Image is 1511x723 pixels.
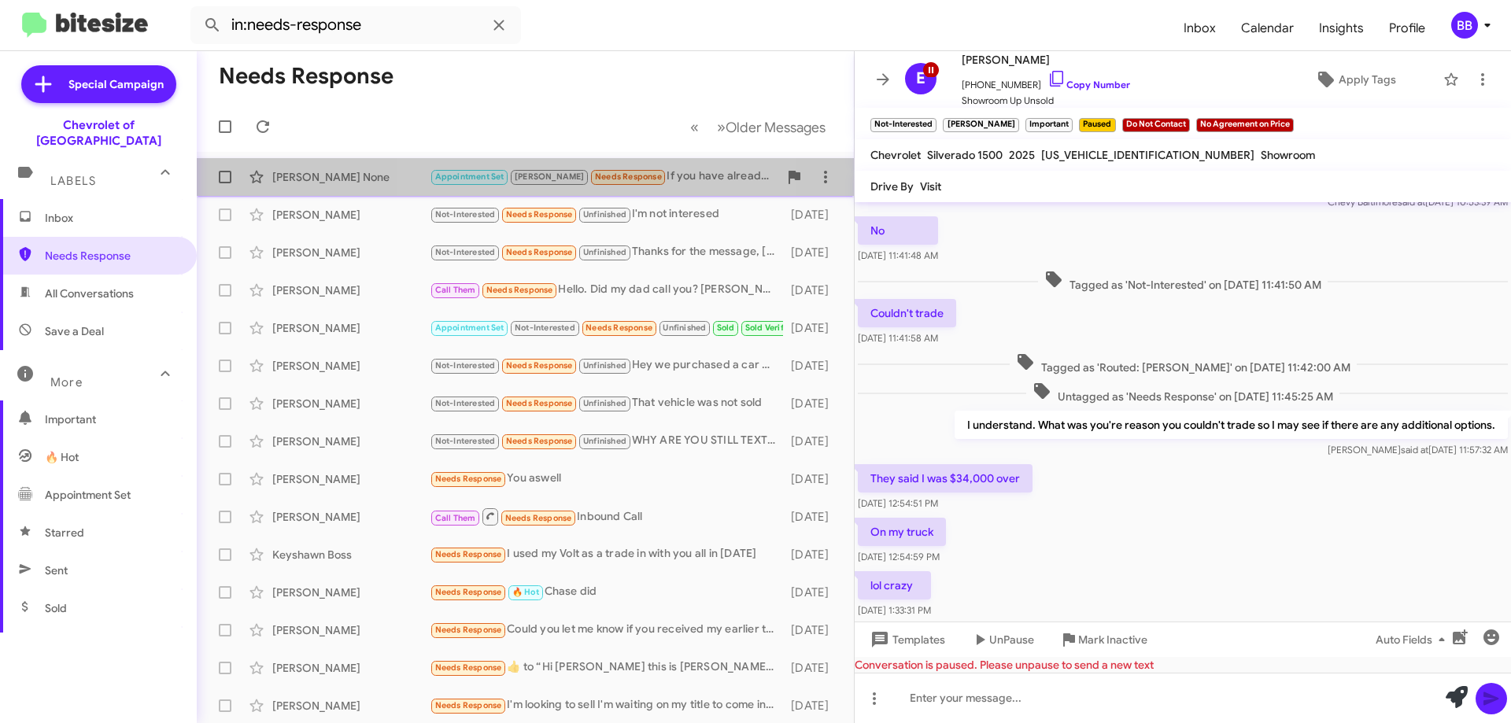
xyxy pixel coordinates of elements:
span: Sold [45,600,67,616]
h1: Needs Response [219,64,393,89]
div: [PERSON_NAME] [272,320,430,336]
div: I used my Volt as a trade in with you all in [DATE] [430,545,783,563]
div: [DATE] [783,245,841,260]
div: Hello. Did my dad call you? [PERSON_NAME] [430,281,783,299]
span: Needs Response [435,549,502,559]
p: No [858,216,938,245]
div: [DATE] [783,660,841,676]
div: [PERSON_NAME] [272,509,430,525]
div: Could you let me know if you received my earlier text message or it was just computerized text an... [430,621,783,639]
span: Call Them [435,513,476,523]
span: Unfinished [583,436,626,446]
span: Unfinished [583,398,626,408]
span: [PERSON_NAME] [962,50,1130,69]
span: » [717,117,726,137]
span: [DATE] 12:54:51 PM [858,497,938,509]
span: Needs Response [506,436,573,446]
span: Unfinished [583,209,626,219]
div: [DATE] [783,358,841,374]
span: [DATE] 11:41:58 AM [858,332,938,344]
div: Thanks for the message, [PERSON_NAME]. We found a vehicle with another dealership. [430,243,783,261]
p: I understand. What was you're reason you couldn't trade so I may see if there are any additional ... [955,411,1508,439]
span: [DATE] 11:41:48 AM [858,249,938,261]
span: Insights [1306,6,1376,51]
div: Hey we purchased a car already. Thanks for your follow up [430,356,783,374]
span: 🔥 Hot [45,449,79,465]
div: [DATE] [783,396,841,411]
span: Starred [45,525,84,540]
span: Visit [920,179,941,194]
span: Needs Response [435,625,502,635]
div: [DATE] [783,547,841,563]
button: BB [1438,12,1494,39]
div: BB [1451,12,1478,39]
span: Needs Response [506,209,573,219]
small: No Agreement on Price [1196,118,1294,132]
span: Needs Response [506,247,573,257]
div: You aswell [430,470,783,488]
a: Copy Number [1047,79,1130,90]
button: Auto Fields [1363,625,1464,654]
span: Showroom [1261,148,1315,162]
div: [DATE] [783,320,841,336]
span: Needs Response [506,398,573,408]
button: Templates [855,625,958,654]
span: Inbox [45,210,179,226]
div: WHY ARE YOU STILL TEXTING ME ABOUT THAT CHEVY, YOUR SALESMAN RUINED THE DEAL...HE SAID A DEALERSH... [430,432,783,450]
div: [DATE] [783,698,841,714]
div: Chase did [430,583,783,601]
div: That vehicle was not sold [430,394,783,412]
span: Tagged as 'Not-Interested' on [DATE] 11:41:50 AM [1038,270,1328,293]
span: Untagged as 'Needs Response' on [DATE] 11:45:25 AM [1026,382,1339,404]
div: [PERSON_NAME] [272,207,430,223]
div: [DATE] [783,282,841,298]
span: Save a Deal [45,323,104,339]
div: [PERSON_NAME] [272,698,430,714]
span: Needs Response [435,662,502,673]
span: 🔥 Hot [512,587,539,597]
span: Unfinished [583,360,626,371]
span: Unfinished [663,323,706,333]
span: Unfinished [583,247,626,257]
span: [PHONE_NUMBER] [962,69,1130,93]
span: said at [1401,444,1428,456]
span: [DATE] 12:54:59 PM [858,551,940,563]
div: If you have already fixed the truck please let me know so I can plan accordingly [430,168,778,186]
span: Drive By [870,179,914,194]
span: Appointment Set [435,323,504,333]
input: Search [190,6,521,44]
span: Chevrolet [870,148,921,162]
div: [PERSON_NAME] [272,282,430,298]
span: Not-Interested [435,247,496,257]
span: 2025 [1009,148,1035,162]
div: I'm not interesed [430,205,783,223]
span: Needs Response [506,360,573,371]
button: Next [707,111,835,143]
div: [PERSON_NAME] [272,245,430,260]
span: Apply Tags [1339,65,1396,94]
div: [DATE] [783,433,841,449]
span: Needs Response [486,285,553,295]
span: « [690,117,699,137]
span: Call Them [435,285,476,295]
small: Do Not Contact [1122,118,1190,132]
span: Needs Response [595,172,662,182]
div: [PERSON_NAME] [272,471,430,487]
p: On my truck [858,518,946,546]
span: UnPause [989,625,1034,654]
span: [DATE] 1:33:31 PM [858,604,931,616]
a: Profile [1376,6,1438,51]
span: Needs Response [45,248,179,264]
div: [PERSON_NAME] None [272,169,430,185]
button: Mark Inactive [1047,625,1160,654]
button: Apply Tags [1274,65,1435,94]
a: Inbox [1171,6,1228,51]
span: Appointment Set [435,172,504,182]
span: Auto Fields [1376,625,1451,654]
span: E [916,66,925,91]
span: Needs Response [586,323,652,333]
a: Calendar [1228,6,1306,51]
